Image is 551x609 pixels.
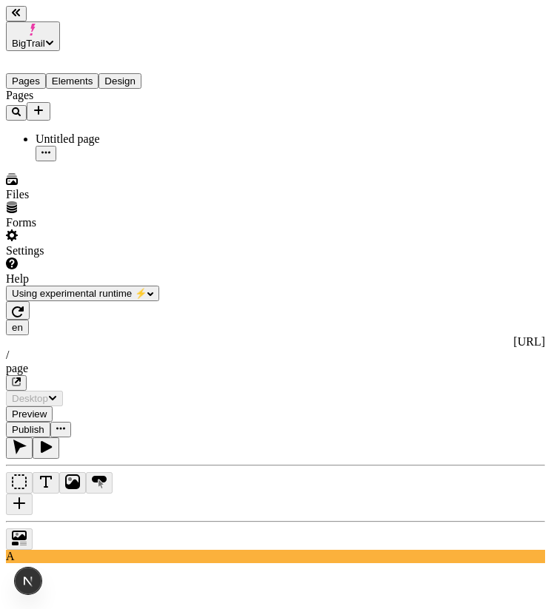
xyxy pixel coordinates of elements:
span: Using experimental runtime ⚡️ [12,288,147,299]
span: Publish [12,424,44,435]
button: Desktop [6,391,63,406]
div: / [6,349,545,362]
div: Files [6,188,184,201]
button: Publish [6,422,50,437]
span: BigTrail [12,38,45,49]
button: Preview [6,406,53,422]
div: A [6,550,545,563]
span: Desktop [12,393,48,404]
button: Using experimental runtime ⚡️ [6,286,159,301]
div: Forms [6,216,184,229]
button: Text [33,472,59,494]
div: page [6,362,545,375]
button: Button [86,472,113,494]
button: Design [98,73,141,89]
div: Help [6,272,184,286]
button: Elements [46,73,99,89]
button: BigTrail [6,21,60,51]
button: Image [59,472,86,494]
button: Pages [6,73,46,89]
div: Pages [6,89,184,102]
button: Box [6,472,33,494]
button: Open locale picker [6,320,29,335]
div: [URL] [6,335,545,349]
div: Untitled page [36,132,184,146]
div: Settings [6,244,184,258]
span: Preview [12,408,47,420]
button: Add new [27,102,50,121]
span: en [12,322,23,333]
